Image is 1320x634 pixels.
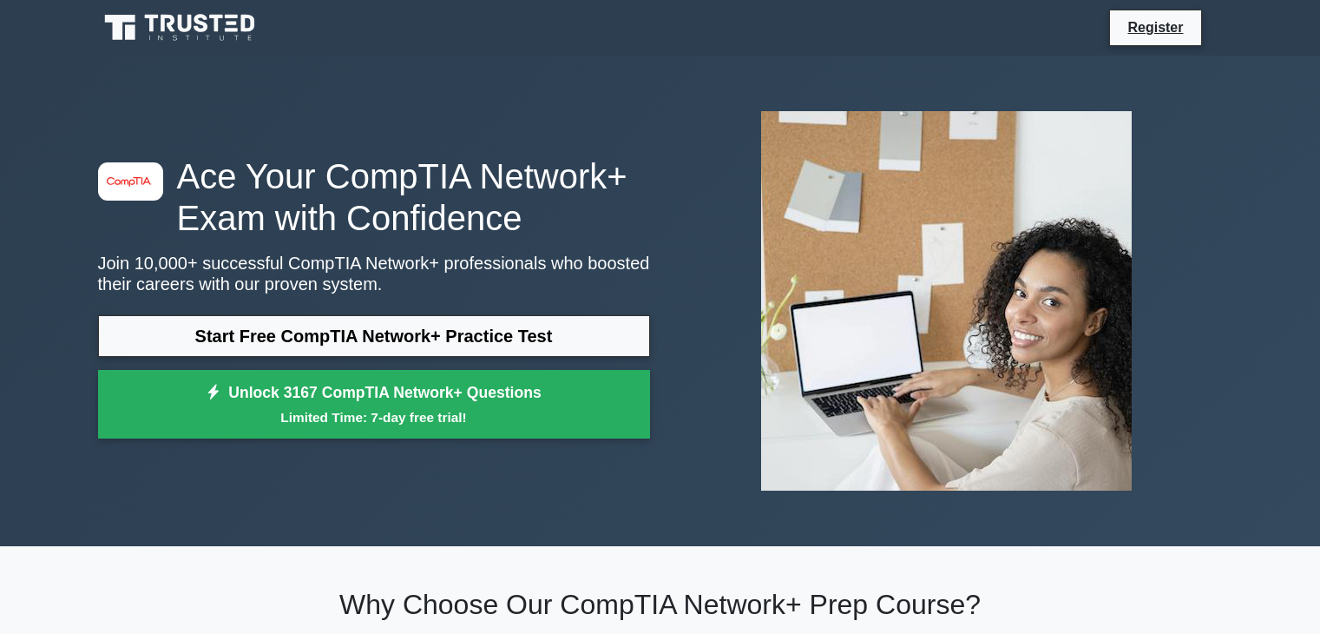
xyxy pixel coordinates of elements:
p: Join 10,000+ successful CompTIA Network+ professionals who boosted their careers with our proven ... [98,253,650,294]
h1: Ace Your CompTIA Network+ Exam with Confidence [98,155,650,239]
a: Start Free CompTIA Network+ Practice Test [98,315,650,357]
a: Register [1117,17,1193,38]
small: Limited Time: 7-day free trial! [120,407,628,427]
a: Unlock 3167 CompTIA Network+ QuestionsLimited Time: 7-day free trial! [98,370,650,439]
h2: Why Choose Our CompTIA Network+ Prep Course? [98,588,1223,621]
